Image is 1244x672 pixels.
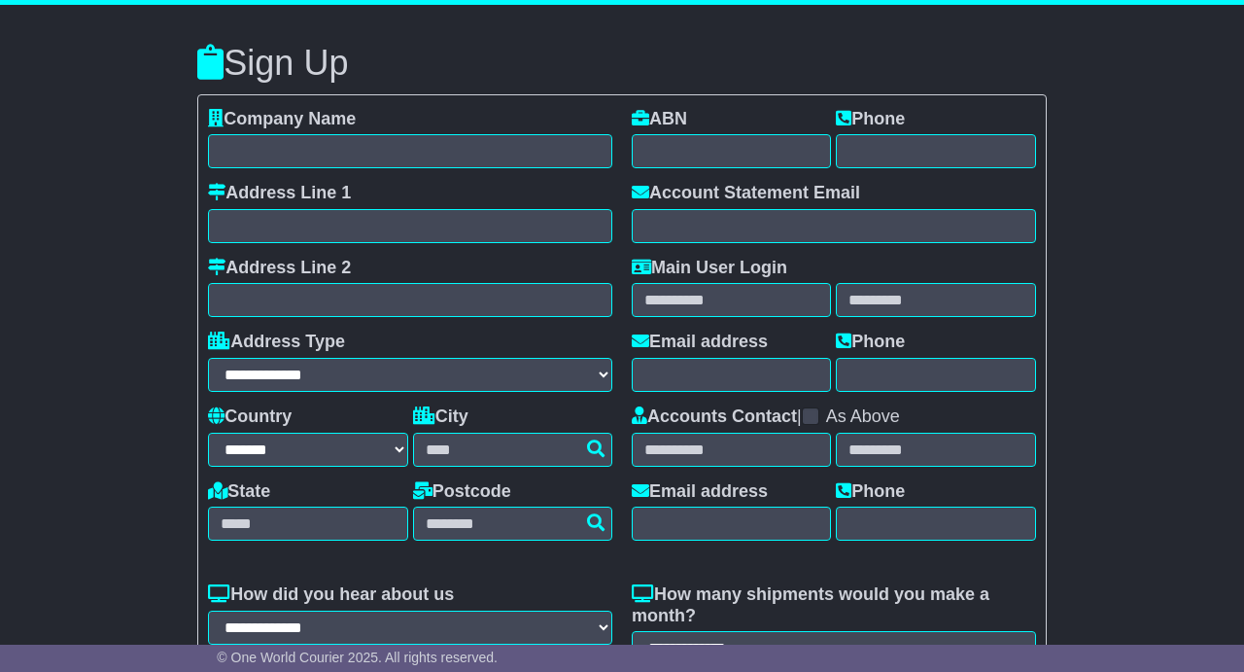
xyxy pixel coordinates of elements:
[632,481,768,503] label: Email address
[217,650,498,665] span: © One World Courier 2025. All rights reserved.
[632,183,860,204] label: Account Statement Email
[208,407,292,428] label: Country
[632,258,787,279] label: Main User Login
[208,109,356,130] label: Company Name
[632,407,1036,433] div: |
[208,481,270,503] label: State
[208,332,345,353] label: Address Type
[826,407,900,428] label: As Above
[632,332,768,353] label: Email address
[208,183,351,204] label: Address Line 1
[632,584,1036,626] label: How many shipments would you make a month?
[836,332,905,353] label: Phone
[632,407,797,428] label: Accounts Contact
[208,584,454,606] label: How did you hear about us
[632,109,687,130] label: ABN
[208,258,351,279] label: Address Line 2
[197,44,1046,83] h3: Sign Up
[413,407,468,428] label: City
[836,481,905,503] label: Phone
[836,109,905,130] label: Phone
[413,481,511,503] label: Postcode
